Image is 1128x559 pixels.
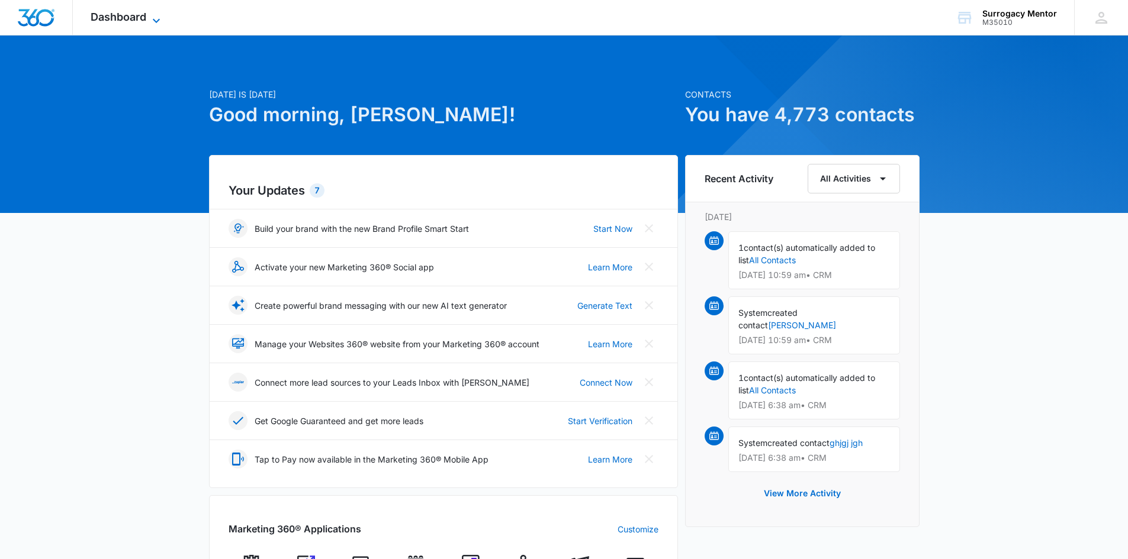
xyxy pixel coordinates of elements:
[768,320,836,330] a: [PERSON_NAME]
[229,522,361,536] h2: Marketing 360® Applications
[738,336,890,344] p: [DATE] 10:59 am • CRM
[588,261,632,273] a: Learn More
[593,222,632,235] a: Start Now
[255,222,469,235] p: Build your brand with the new Brand Profile Smart Start
[752,479,853,508] button: View More Activity
[738,454,890,462] p: [DATE] 6:38 am • CRM
[255,415,423,427] p: Get Google Guaranteed and get more leads
[588,453,632,466] a: Learn More
[738,243,744,253] span: 1
[767,438,830,448] span: created contact
[705,211,900,223] p: [DATE]
[738,243,875,265] span: contact(s) automatically added to list
[749,385,796,395] a: All Contacts
[639,296,658,315] button: Close
[639,450,658,468] button: Close
[685,101,920,129] h1: You have 4,773 contacts
[738,373,875,395] span: contact(s) automatically added to list
[618,523,658,535] a: Customize
[749,255,796,265] a: All Contacts
[738,373,744,383] span: 1
[255,299,507,312] p: Create powerful brand messaging with our new AI text generator
[685,88,920,101] p: Contacts
[738,308,798,330] span: created contact
[738,271,890,279] p: [DATE] 10:59 am • CRM
[705,172,773,186] h6: Recent Activity
[255,261,434,273] p: Activate your new Marketing 360® Social app
[255,338,539,350] p: Manage your Websites 360® website from your Marketing 360® account
[738,401,890,409] p: [DATE] 6:38 am • CRM
[639,334,658,353] button: Close
[209,101,678,129] h1: Good morning, [PERSON_NAME]!
[738,438,767,448] span: System
[639,411,658,430] button: Close
[639,373,658,392] button: Close
[982,9,1057,18] div: account name
[568,415,632,427] a: Start Verification
[639,257,658,276] button: Close
[639,219,658,238] button: Close
[255,453,489,466] p: Tap to Pay now available in the Marketing 360® Mobile App
[229,182,658,199] h2: Your Updates
[209,88,678,101] p: [DATE] is [DATE]
[255,376,529,389] p: Connect more lead sources to your Leads Inbox with [PERSON_NAME]
[310,183,324,198] div: 7
[808,164,900,193] button: All Activities
[91,11,146,23] span: Dashboard
[580,376,632,389] a: Connect Now
[588,338,632,350] a: Learn More
[982,18,1057,27] div: account id
[577,299,632,312] a: Generate Text
[738,308,767,318] span: System
[830,438,863,448] a: ghjgj jgh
